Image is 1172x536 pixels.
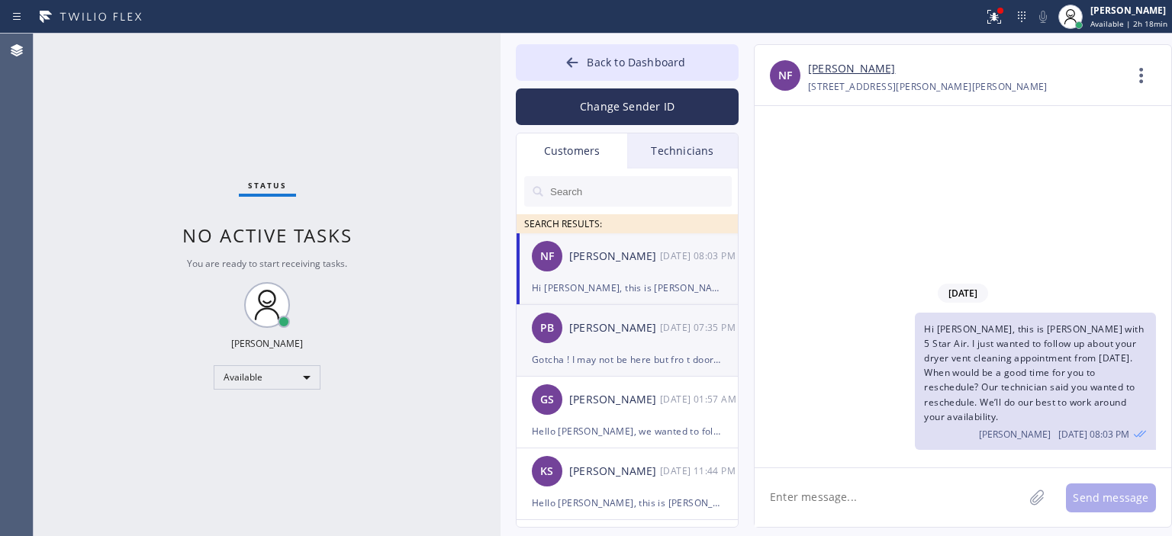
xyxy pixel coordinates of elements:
div: 09/10/2025 9:57 AM [660,390,739,408]
button: Mute [1032,6,1054,27]
div: Technicians [627,133,738,169]
button: Send message [1066,483,1156,512]
span: [DATE] [938,284,988,303]
span: [PERSON_NAME] [979,428,1051,441]
div: [PERSON_NAME] [231,337,303,350]
div: [PERSON_NAME] [1090,4,1167,17]
div: 09/11/2025 9:03 AM [915,313,1156,450]
span: Back to Dashboard [587,55,685,69]
span: You are ready to start receiving tasks. [187,257,347,270]
span: Available | 2h 18min [1090,18,1167,29]
span: PB [540,319,554,337]
input: Search [549,176,732,207]
div: Hi [PERSON_NAME], this is [PERSON_NAME] with 5 Star Air. I just wanted to follow up about your dr... [532,279,723,297]
span: Hi [PERSON_NAME], this is [PERSON_NAME] with 5 Star Air. I just wanted to follow up about your dr... [924,323,1144,423]
span: GS [540,391,554,409]
div: [STREET_ADDRESS][PERSON_NAME][PERSON_NAME] [808,78,1048,95]
div: [PERSON_NAME] [569,248,660,265]
div: 09/11/2025 9:35 AM [660,319,739,336]
a: [PERSON_NAME] [808,60,895,78]
div: [PERSON_NAME] [569,319,660,337]
button: Back to Dashboard [516,44,739,81]
div: Hello [PERSON_NAME], we wanted to follow up on Air Duct Cleaning estimate and check if you ready ... [532,422,723,440]
span: NF [778,67,792,85]
div: [PERSON_NAME] [569,463,660,480]
div: Hello [PERSON_NAME], this is [PERSON_NAME] from 5 Star Air. I just tried calling you. I wanted to... [532,494,723,512]
div: Gotcha ! I may not be here but fro t door will be open and my housekeeper will be here ! [532,351,723,368]
span: SEARCH RESULTS: [524,217,602,230]
div: 09/11/2025 9:03 AM [660,247,739,265]
div: [PERSON_NAME] [569,391,660,409]
div: Available [214,365,320,390]
span: NF [540,248,554,265]
span: Status [248,180,287,191]
span: KS [540,463,553,480]
button: Change Sender ID [516,88,739,125]
div: Customers [517,133,627,169]
span: [DATE] 08:03 PM [1058,428,1129,441]
span: No active tasks [182,223,353,248]
div: 09/10/2025 9:44 AM [660,462,739,480]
